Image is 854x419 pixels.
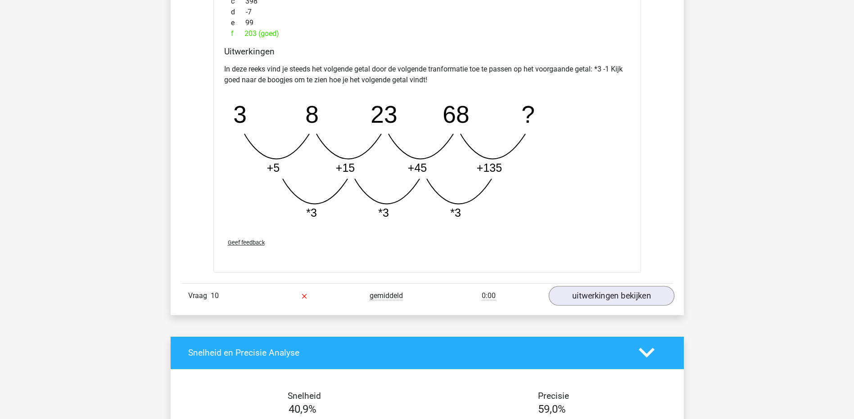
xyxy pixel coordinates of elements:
[231,18,245,28] span: e
[476,161,502,174] tspan: +135
[267,161,280,174] tspan: +5
[548,286,674,306] a: uitwerkingen bekijken
[407,161,426,174] tspan: +45
[224,28,630,39] div: 203 (goed)
[233,101,247,127] tspan: 3
[289,403,316,415] span: 40,9%
[305,101,319,127] tspan: 8
[231,28,244,39] span: f
[231,7,246,18] span: d
[188,391,420,401] h4: Snelheid
[335,161,354,174] tspan: +15
[188,348,625,358] h4: Snelheid en Precisie Analyse
[370,291,403,300] span: gemiddeld
[224,46,630,57] h4: Uitwerkingen
[371,101,397,127] tspan: 23
[521,101,535,127] tspan: ?
[211,291,219,300] span: 10
[538,403,566,415] span: 59,0%
[224,7,630,18] div: -7
[443,101,469,127] tspan: 68
[224,64,630,85] p: In deze reeks vind je steeds het volgende getal door de volgende tranformatie toe te passen op he...
[438,391,670,401] h4: Precisie
[188,290,211,301] span: Vraag
[482,291,496,300] span: 0:00
[228,239,265,246] span: Geef feedback
[224,18,630,28] div: 99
